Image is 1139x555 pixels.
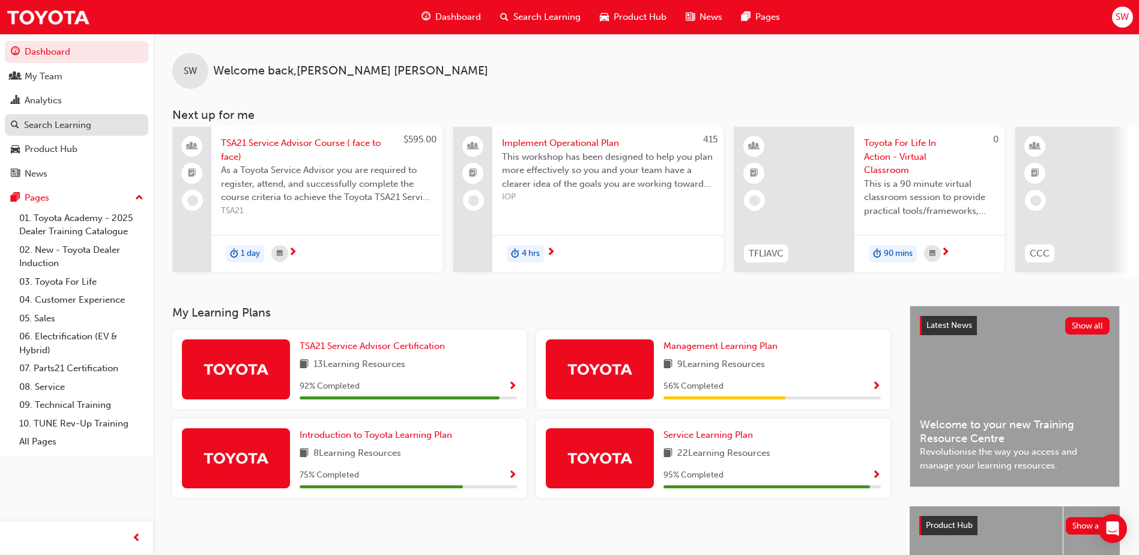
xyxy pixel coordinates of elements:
h3: Next up for me [153,108,1139,122]
span: Product Hub [926,520,973,530]
span: learningRecordVerb_NONE-icon [749,195,760,206]
span: next-icon [941,247,950,258]
span: guage-icon [11,47,20,58]
a: Introduction to Toyota Learning Plan [300,428,457,442]
span: news-icon [686,10,695,25]
span: SW [184,64,197,78]
span: 8 Learning Resources [313,446,401,461]
span: search-icon [11,120,19,131]
span: 56 % Completed [663,380,724,393]
a: pages-iconPages [732,5,790,29]
a: news-iconNews [676,5,732,29]
span: 0 [993,134,999,145]
span: guage-icon [421,10,431,25]
span: Show Progress [508,470,517,481]
span: 95 % Completed [663,469,724,482]
span: duration-icon [230,246,238,262]
a: Service Learning Plan [663,428,758,442]
div: News [25,167,47,181]
span: 22 Learning Resources [677,446,770,461]
span: book-icon [300,446,309,461]
div: Open Intercom Messenger [1098,514,1127,543]
span: 75 % Completed [300,469,359,482]
a: guage-iconDashboard [412,5,491,29]
a: All Pages [14,432,148,451]
span: search-icon [500,10,509,25]
button: Show Progress [872,468,881,483]
h3: My Learning Plans [172,306,890,320]
span: Search Learning [513,10,581,24]
span: booktick-icon [469,166,477,181]
span: book-icon [300,357,309,372]
img: Trak [567,447,633,469]
span: Management Learning Plan [663,341,778,351]
a: 06. Electrification (EV & Hybrid) [14,327,148,359]
span: chart-icon [11,96,20,106]
span: Toyota For Life In Action - Virtual Classroom [864,136,995,177]
span: learningRecordVerb_NONE-icon [468,195,479,206]
span: booktick-icon [1031,166,1039,181]
img: Trak [203,447,269,469]
span: Service Learning Plan [663,429,753,440]
a: 07. Parts21 Certification [14,359,148,378]
a: Product HubShow all [919,516,1110,535]
span: calendar-icon [929,246,935,261]
a: 02. New - Toyota Dealer Induction [14,241,148,273]
span: This workshop has been designed to help you plan more effectively so you and your team have a cle... [502,150,714,191]
span: car-icon [600,10,609,25]
a: Latest NewsShow all [920,316,1110,335]
a: Product Hub [5,138,148,160]
img: Trak [567,359,633,380]
a: Trak [6,4,90,31]
span: 4 hrs [522,247,540,261]
span: As a Toyota Service Advisor you are required to register, attend, and successfully complete the c... [221,163,433,204]
a: $595.00TSA21 Service Advisor Course ( face to face)As a Toyota Service Advisor you are required t... [172,127,443,272]
span: 90 mins [884,247,913,261]
span: book-icon [663,446,672,461]
span: booktick-icon [188,166,196,181]
a: 03. Toyota For Life [14,273,148,291]
span: book-icon [663,357,672,372]
span: duration-icon [873,246,881,262]
div: Product Hub [25,142,77,156]
button: DashboardMy TeamAnalyticsSearch LearningProduct HubNews [5,38,148,187]
a: News [5,163,148,185]
span: learningResourceType_INSTRUCTOR_LED-icon [750,139,758,154]
div: Search Learning [24,118,91,132]
span: Introduction to Toyota Learning Plan [300,429,452,440]
a: Latest NewsShow allWelcome to your new Training Resource CentreRevolutionise the way you access a... [910,306,1120,487]
span: next-icon [546,247,555,258]
a: Analytics [5,89,148,112]
span: Show Progress [872,381,881,392]
span: News [699,10,722,24]
button: Show all [1065,317,1110,335]
span: IOP [502,190,714,204]
span: Welcome to your new Training Resource Centre [920,418,1110,445]
span: Dashboard [435,10,481,24]
a: 10. TUNE Rev-Up Training [14,414,148,433]
button: Show Progress [872,379,881,394]
span: people-icon [11,71,20,82]
div: Analytics [25,94,62,108]
span: TSA21 [221,204,433,218]
span: 13 Learning Resources [313,357,405,372]
a: 0TFLIAVCToyota For Life In Action - Virtual ClassroomThis is a 90 minute virtual classroom sessio... [734,127,1005,272]
span: 9 Learning Resources [677,357,765,372]
a: Search Learning [5,114,148,136]
button: Show Progress [508,379,517,394]
a: 09. Technical Training [14,396,148,414]
span: next-icon [288,247,297,258]
button: Pages [5,187,148,209]
div: My Team [25,70,62,83]
button: Show Progress [508,468,517,483]
a: 05. Sales [14,309,148,328]
span: Pages [755,10,780,24]
a: Management Learning Plan [663,339,782,353]
span: TSA21 Service Advisor Course ( face to face) [221,136,433,163]
a: 04. Customer Experience [14,291,148,309]
span: people-icon [469,139,477,154]
span: up-icon [135,190,144,206]
span: CCC [1030,247,1050,261]
span: car-icon [11,144,20,155]
a: TSA21 Service Advisor Certification [300,339,450,353]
